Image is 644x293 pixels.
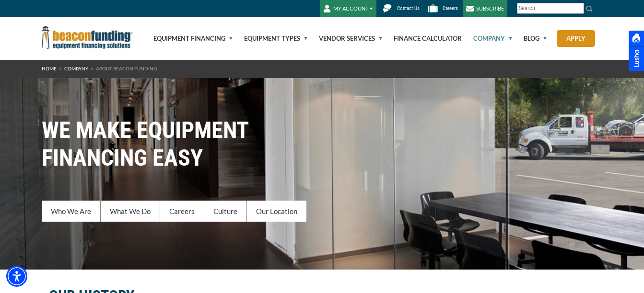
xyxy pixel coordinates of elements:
span: About Beacon Funding [96,66,157,71]
a: Who We Are [42,201,101,222]
a: Careers [160,201,204,222]
span: Careers [443,5,458,11]
a: What We Do [101,201,160,222]
a: Equipment Financing [142,17,233,60]
a: Company [64,66,88,71]
a: HOME [42,66,57,71]
a: Beacon Funding Corporation [42,33,133,40]
a: Company [462,17,512,60]
a: Clear search text [574,5,582,12]
img: Beacon Funding Corporation [42,26,133,49]
img: Search [585,5,593,12]
a: Finance Calculator [383,17,462,60]
div: Accessibility Menu [6,266,27,287]
h1: WE MAKE EQUIPMENT FINANCING EASY [42,116,603,172]
a: Blog [513,17,547,60]
a: Our Location [247,201,306,222]
a: Vendor Services [308,17,382,60]
span: Contact Us [397,5,420,11]
a: Culture [204,201,247,222]
a: Apply [557,30,595,47]
a: Equipment Types [233,17,307,60]
input: Search [517,3,584,14]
